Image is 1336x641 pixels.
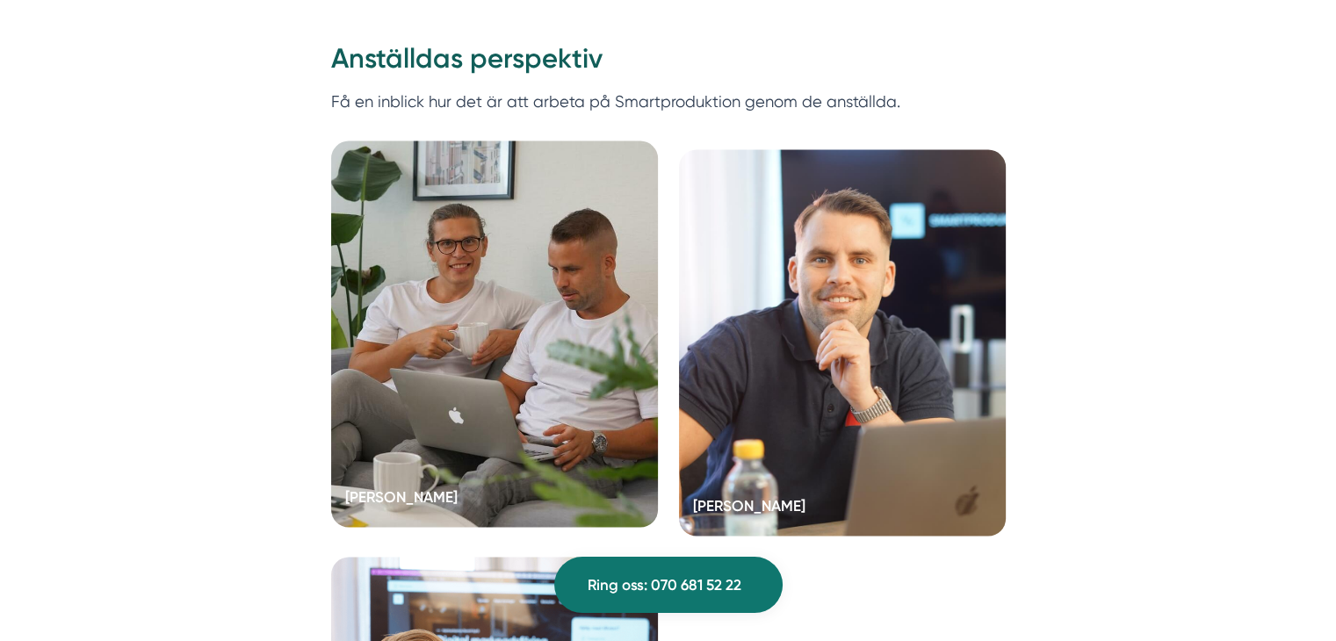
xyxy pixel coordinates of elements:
[345,486,458,514] h5: [PERSON_NAME]
[331,89,1006,140] p: Få en inblick hur det är att arbeta på Smartproduktion genom de anställda.
[679,150,1006,537] a: [PERSON_NAME]
[331,141,658,528] a: [PERSON_NAME]
[588,573,741,597] span: Ring oss: 070 681 52 22
[331,40,1006,89] h2: Anställdas perspektiv
[693,494,805,522] h5: [PERSON_NAME]
[554,557,783,613] a: Ring oss: 070 681 52 22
